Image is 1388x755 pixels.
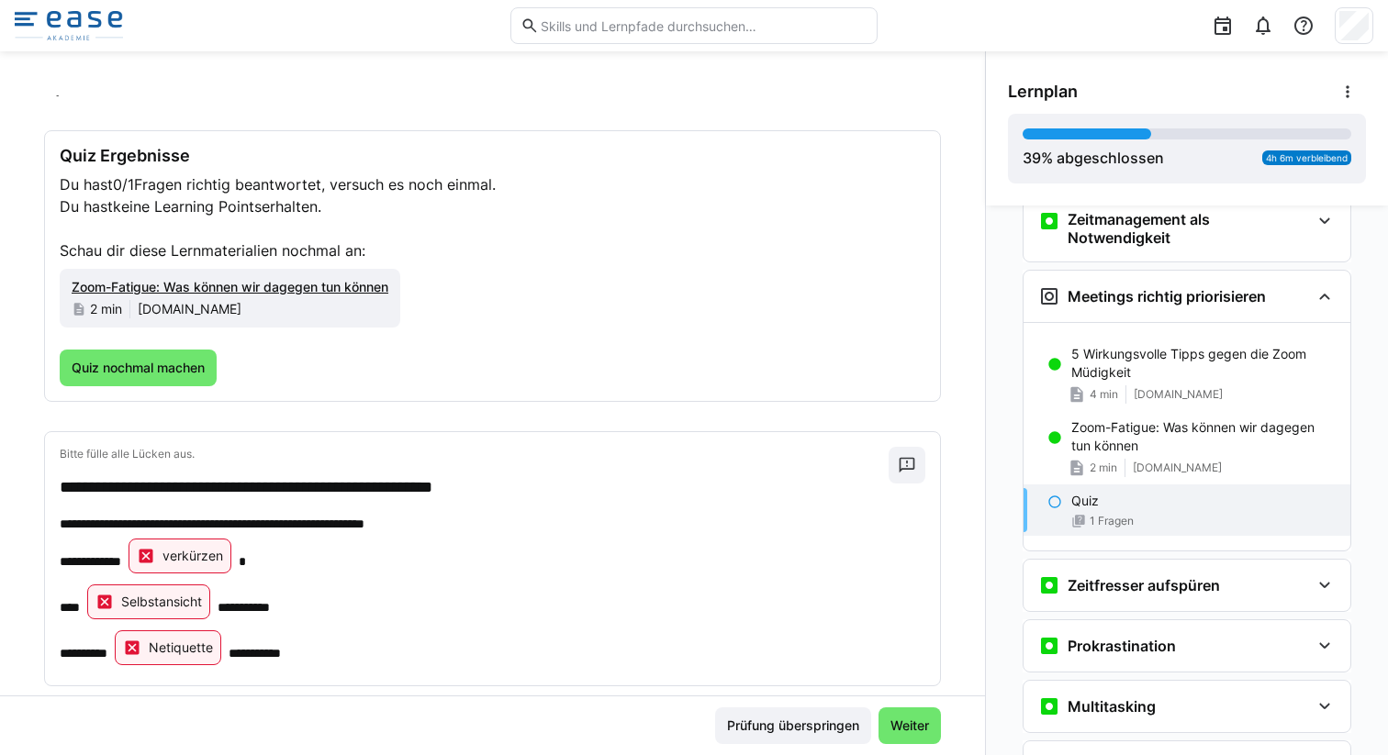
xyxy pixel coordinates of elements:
[1090,387,1118,402] span: 4 min
[1090,514,1134,528] span: 1 Fragen
[1023,149,1041,167] span: 39
[72,279,388,294] span: Zoom-Fatigue: Was können wir dagegen tun können
[90,300,122,318] span: 2 min
[1023,147,1164,169] div: % abgeschlossen
[60,239,925,261] p: Schau dir diese Lernmaterialien nochmal an:
[1068,576,1220,594] h3: Zeitfresser aufspüren
[1068,637,1176,655] h3: Prokrastination
[715,707,871,744] button: Prüfung überspringen
[60,173,925,195] p: Du hast Fragen richtig beantwortet, versuch es noch einmal.
[1266,152,1348,163] span: 4h 6m verbleibend
[113,197,262,216] span: keine Learning Points
[1071,345,1336,382] p: 5 Wirkungsvolle Tipps gegen die Zoom Müdigkeit
[1133,461,1222,475] span: [DOMAIN_NAME]
[1068,697,1156,716] h3: Multitasking
[113,175,134,194] span: 0/1
[724,716,862,735] span: Prüfung überspringen
[1090,461,1117,475] span: 2 min
[138,300,241,318] span: [DOMAIN_NAME]
[149,638,213,657] p: Netiquette
[162,547,223,565] p: verkürzen
[69,359,207,377] span: Quiz nochmal machen
[1071,418,1336,455] p: Zoom-Fatigue: Was können wir dagegen tun können
[1071,492,1099,510] p: Quiz
[1068,210,1310,247] h3: Zeitmanagement als Notwendigkeit
[60,447,889,461] p: Bitte fülle alle Lücken aus.
[60,146,925,166] h3: Quiz Ergebnisse
[1068,287,1266,305] h3: Meetings richtig priorisieren
[1008,82,1078,102] span: Lernplan
[121,593,202,611] p: Selbstansicht
[888,716,932,735] span: Weiter
[60,350,217,386] button: Quiz nochmal machen
[60,195,925,217] p: Du hast erhalten.
[1134,387,1223,402] span: [DOMAIN_NAME]
[539,17,867,34] input: Skills und Lernpfade durchsuchen…
[879,707,941,744] button: Weiter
